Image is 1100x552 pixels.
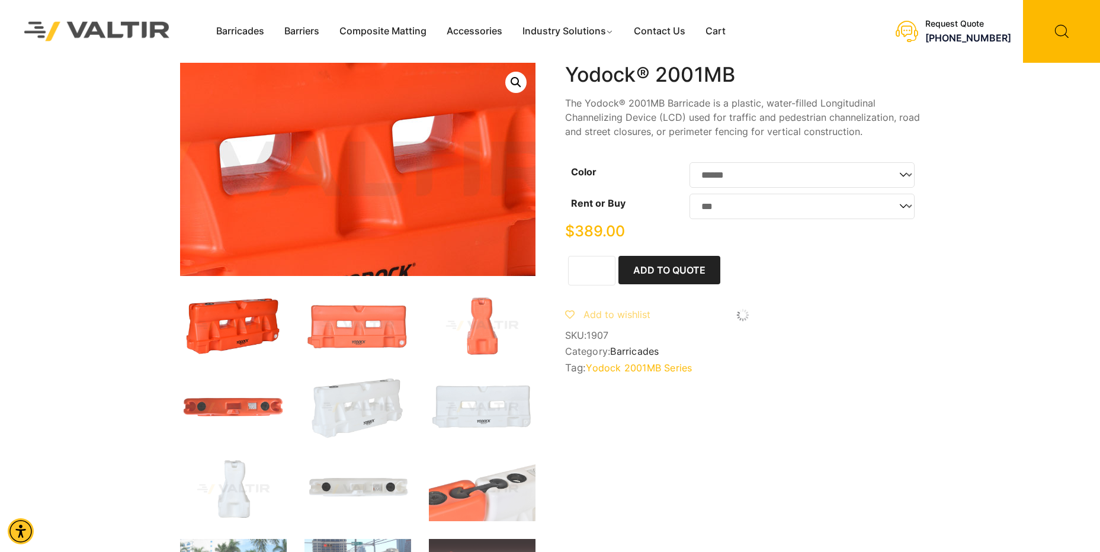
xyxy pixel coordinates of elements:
[695,23,736,40] a: Cart
[568,256,615,285] input: Product quantity
[429,457,535,521] img: 2001MB_Xtra2.jpg
[180,376,287,439] img: An orange plastic dock float with two circular openings and a rectangular label on top.
[274,23,329,40] a: Barriers
[618,256,720,284] button: Add to Quote
[512,23,624,40] a: Industry Solutions
[586,329,608,341] span: 1907
[9,7,185,57] img: Valtir Rentals
[505,72,527,93] a: Open this option
[565,96,921,139] p: The Yodock® 2001MB Barricade is a plastic, water-filled Longitudinal Channelizing Device (LCD) us...
[304,376,411,439] img: A white plastic barrier with a textured surface, designed for traffic control or safety purposes.
[437,23,512,40] a: Accessories
[304,294,411,358] img: 2001MB_Org_Front.jpg
[565,63,921,87] h1: Yodock® 2001MB
[206,23,274,40] a: Barricades
[610,345,659,357] a: Barricades
[565,222,575,240] span: $
[925,19,1011,29] div: Request Quote
[565,362,921,374] span: Tag:
[565,330,921,341] span: SKU:
[624,23,695,40] a: Contact Us
[329,23,437,40] a: Composite Matting
[925,32,1011,44] a: call (888) 496-3625
[180,294,287,358] img: 2001MB_Org_3Q.jpg
[586,362,692,374] a: Yodock 2001MB Series
[8,518,34,544] div: Accessibility Menu
[565,346,921,357] span: Category:
[429,376,535,439] img: A white plastic barrier with two rectangular openings, featuring the brand name "Yodock" and a logo.
[571,166,596,178] label: Color
[304,457,411,521] img: A white plastic tank with two black caps and a label on the side, viewed from above.
[180,457,287,521] img: A white plastic container with a unique shape, likely used for storage or dispensing liquids.
[571,197,626,209] label: Rent or Buy
[429,294,535,358] img: An orange traffic cone with a wide base and a tapered top, designed for road safety and traffic m...
[565,222,625,240] bdi: 389.00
